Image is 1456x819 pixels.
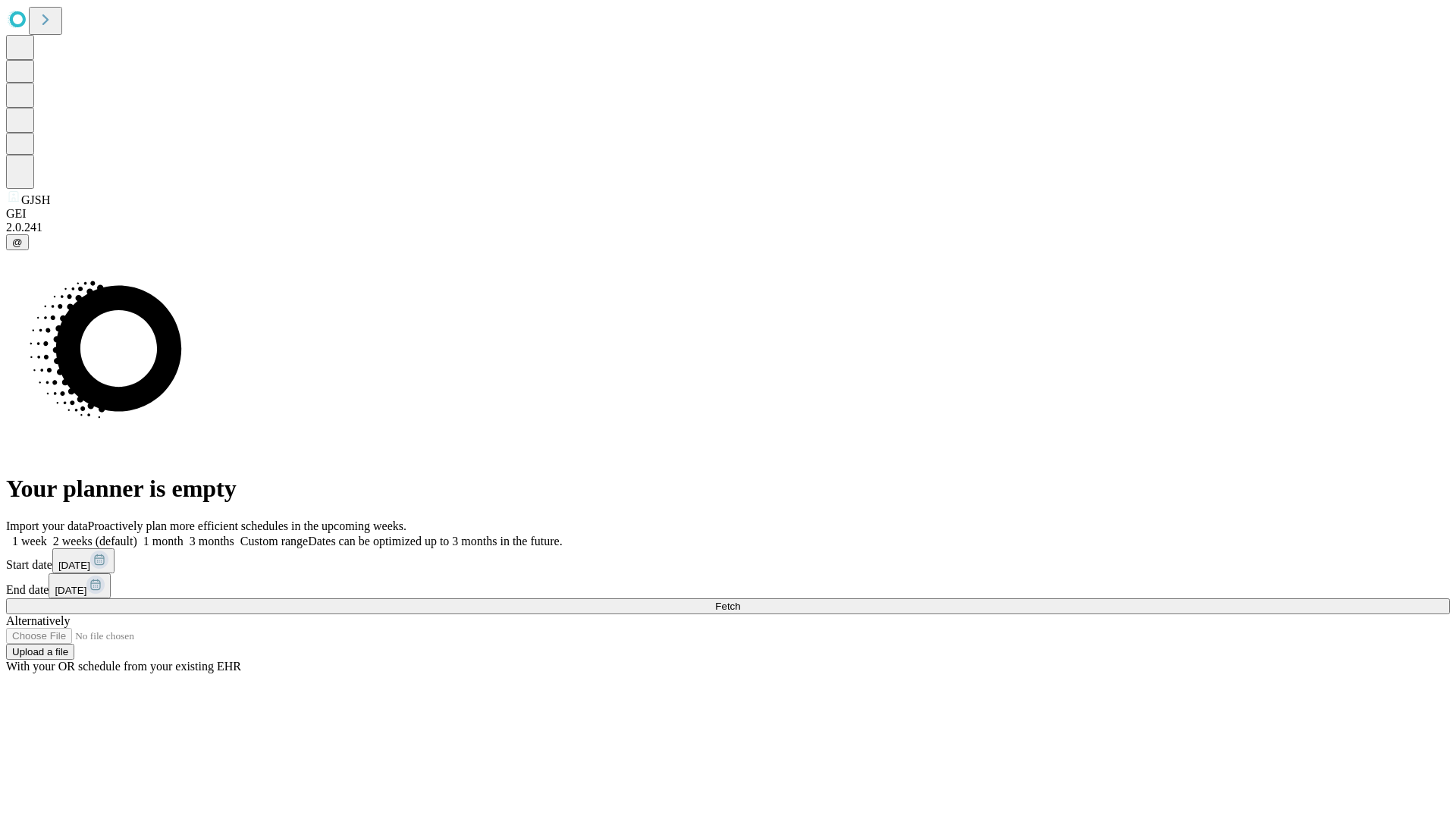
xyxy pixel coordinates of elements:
span: 1 month [143,535,184,548]
span: Custom range [240,535,308,548]
span: Dates can be optimized up to 3 months in the future. [308,535,562,548]
span: @ [12,237,23,248]
span: 2 weeks (default) [53,535,137,548]
span: Fetch [715,601,740,612]
span: 1 week [12,535,47,548]
div: GEI [6,207,1450,221]
div: Start date [6,548,1450,573]
button: Upload a file [6,644,74,660]
button: [DATE] [49,573,111,598]
span: 3 months [190,535,234,548]
h1: Your planner is empty [6,475,1450,503]
span: GJSH [21,193,50,206]
span: [DATE] [55,585,86,596]
span: With your OR schedule from your existing EHR [6,660,241,673]
button: [DATE] [52,548,115,573]
span: Proactively plan more efficient schedules in the upcoming weeks. [88,519,406,532]
button: Fetch [6,598,1450,614]
span: Alternatively [6,614,70,627]
div: End date [6,573,1450,598]
div: 2.0.241 [6,221,1450,234]
span: Import your data [6,519,88,532]
span: [DATE] [58,560,90,571]
button: @ [6,234,29,250]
